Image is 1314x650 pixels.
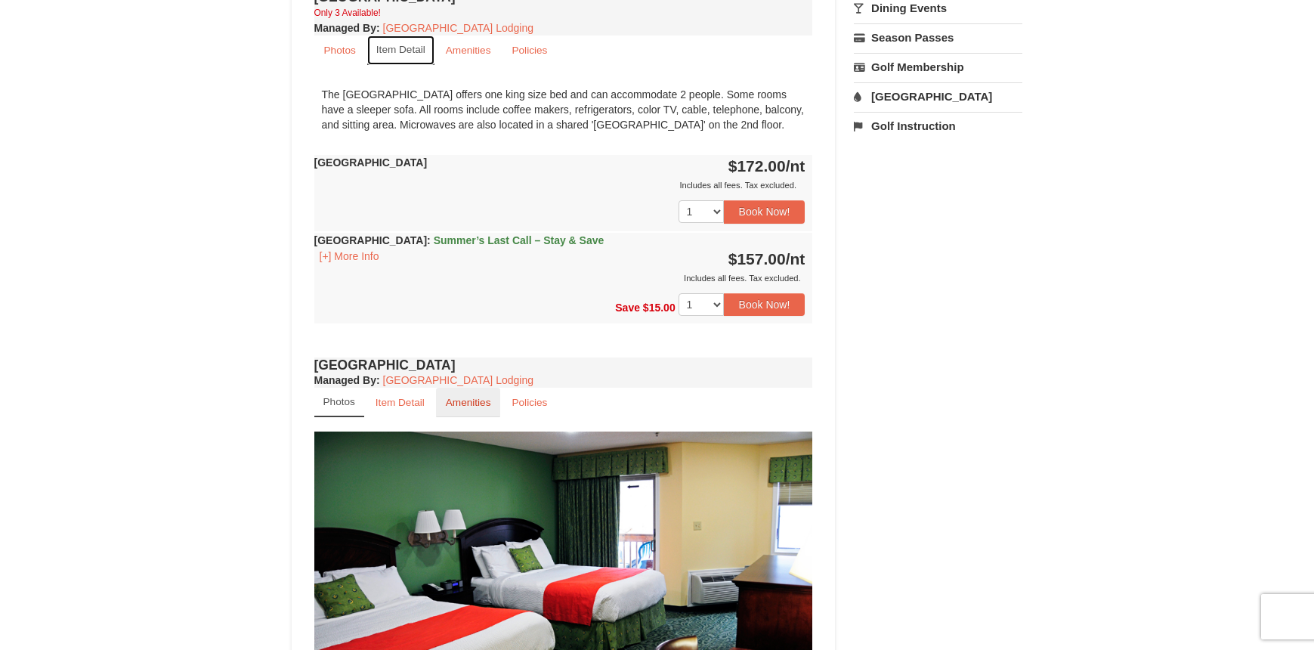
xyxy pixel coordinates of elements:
span: Managed By [314,22,376,34]
small: Amenities [446,397,491,408]
div: Includes all fees. Tax excluded. [314,271,805,286]
a: Photos [314,36,366,65]
a: Golf Instruction [854,112,1022,140]
strong: : [314,22,380,34]
small: Policies [512,397,547,408]
button: Book Now! [724,293,805,316]
strong: [GEOGRAPHIC_DATA] [314,234,604,246]
a: Season Passes [854,23,1022,51]
a: [GEOGRAPHIC_DATA] Lodging [383,374,533,386]
div: Includes all fees. Tax excluded. [314,178,805,193]
span: Save [615,301,640,313]
button: Book Now! [724,200,805,223]
a: Golf Membership [854,53,1022,81]
a: [GEOGRAPHIC_DATA] Lodging [383,22,533,34]
span: $157.00 [728,250,786,268]
span: Summer’s Last Call – Stay & Save [434,234,604,246]
span: /nt [786,157,805,175]
span: $15.00 [643,301,676,313]
a: Photos [314,388,364,417]
div: The [GEOGRAPHIC_DATA] offers one king size bed and can accommodate 2 people. Some rooms have a sl... [314,79,813,140]
strong: $172.00 [728,157,805,175]
strong: : [314,374,380,386]
a: [GEOGRAPHIC_DATA] [854,82,1022,110]
span: /nt [786,250,805,268]
a: Amenities [436,36,501,65]
strong: [GEOGRAPHIC_DATA] [314,156,428,169]
small: Photos [323,396,355,407]
button: [+] More Info [314,248,385,265]
a: Amenities [436,388,501,417]
a: Policies [502,36,557,65]
small: Item Detail [376,397,425,408]
a: Policies [502,388,557,417]
h4: [GEOGRAPHIC_DATA] [314,357,813,373]
a: Item Detail [367,36,434,65]
small: Amenities [446,45,491,56]
small: Only 3 Available! [314,8,381,18]
small: Policies [512,45,547,56]
span: : [427,234,431,246]
small: Item Detail [376,44,425,55]
span: Managed By [314,374,376,386]
a: Item Detail [366,388,434,417]
small: Photos [324,45,356,56]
